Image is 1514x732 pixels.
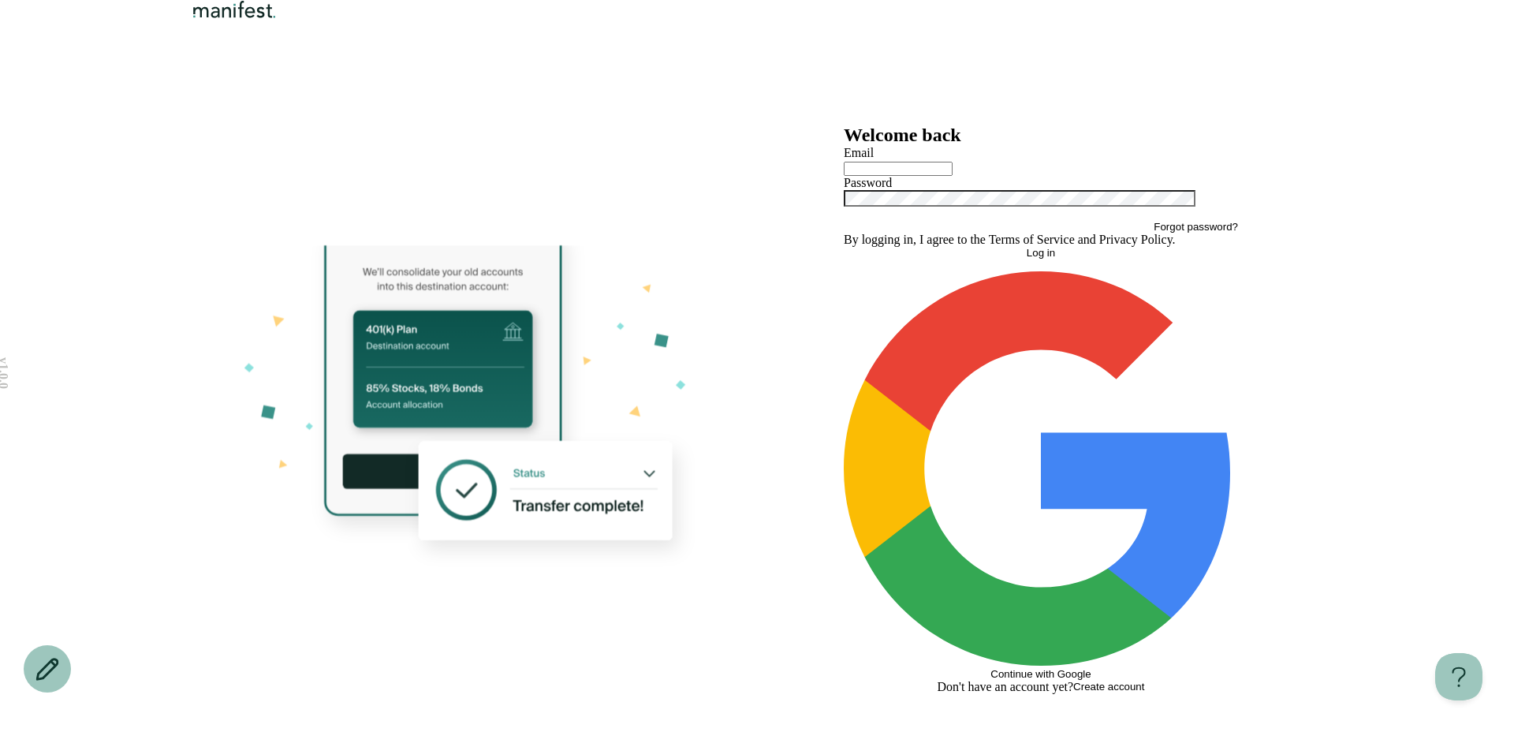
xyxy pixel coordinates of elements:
[844,125,1238,146] h2: Welcome back
[844,233,1238,247] p: By logging in, I agree to the and .
[1099,233,1173,246] a: Privacy Policy
[1027,247,1055,259] span: Log in
[844,146,874,159] label: Email
[844,271,1238,680] button: Continue with Google
[938,680,1074,694] span: Don't have an account yet?
[844,247,1238,259] button: Log in
[1073,681,1144,693] button: Create account
[990,668,1091,680] span: Continue with Google
[1154,221,1238,233] button: Forgot password?
[1435,653,1482,700] iframe: Toggle Customer Support
[989,233,1075,246] a: Terms of Service
[844,176,892,189] label: Password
